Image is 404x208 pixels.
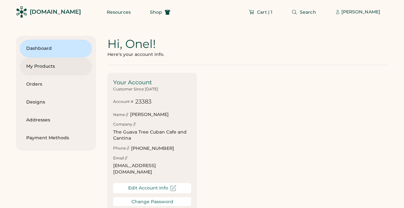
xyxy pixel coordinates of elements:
div: Here's your account info. [107,52,164,57]
div: The Guava Tree Cuban Cafe and Cantina [113,129,191,142]
div: Customer Since [DATE] [113,87,158,92]
div: [PERSON_NAME] [130,112,169,118]
div: [PERSON_NAME] [341,9,380,15]
span: Shop [150,10,162,14]
div: [DOMAIN_NAME] [30,8,81,16]
div: My Products [26,63,86,70]
div: Your Account [113,79,191,87]
div: Email // [113,156,127,161]
div: Change Password [131,199,173,204]
div: Dashboard [26,45,86,52]
button: Search [284,6,324,19]
button: Resources [99,6,138,19]
div: [EMAIL_ADDRESS][DOMAIN_NAME] [113,163,191,175]
div: Name // [113,112,128,118]
img: Rendered Logo - Screens [16,6,27,18]
div: Account # [113,99,133,104]
button: Cart | 1 [241,6,280,19]
div: Phone // [113,146,129,151]
span: Cart | 1 [257,10,272,14]
div: Orders [26,81,86,88]
div: Edit Account Info [128,185,168,191]
div: Addresses [26,117,86,123]
div: [PHONE_NUMBER] [131,145,174,152]
div: Payment Methods [26,135,86,141]
button: Shop [142,6,178,19]
div: 23383 [135,98,151,106]
div: Hi, Onel! [107,36,156,52]
span: Search [300,10,316,14]
div: Designs [26,99,86,105]
div: Company // [113,122,136,127]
